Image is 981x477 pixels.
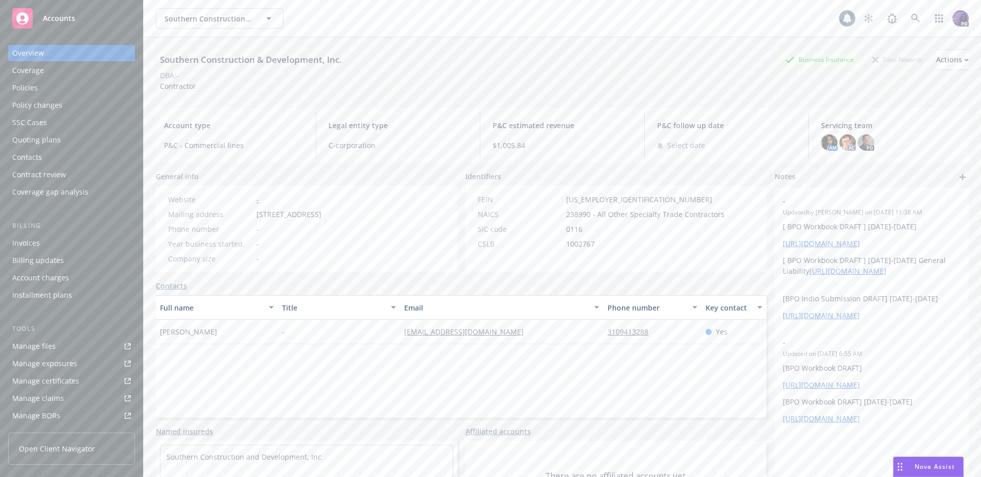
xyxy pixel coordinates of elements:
a: add [956,171,969,183]
span: Servicing team [821,120,961,131]
span: Nova Assist [915,462,955,471]
a: Invoices [8,235,135,251]
span: - [256,224,259,234]
span: [US_EMPLOYER_IDENTIFICATION_NUMBER] [566,194,712,205]
div: Policies [12,80,38,96]
a: [URL][DOMAIN_NAME] [783,238,860,248]
span: Select date [667,140,705,151]
div: Contacts [12,149,42,165]
button: Full name [156,295,278,320]
div: Year business started [168,238,252,249]
span: Southern Construction & Development, Inc. [165,13,253,24]
p: [BPO Workbook DRAFT] [DATE]-[DATE] [783,396,961,407]
a: [EMAIL_ADDRESS][DOMAIN_NAME] [404,327,532,337]
a: Switch app [929,8,949,29]
div: Phone number [608,302,686,313]
div: FEIN [478,194,562,205]
a: Southern Construction and Development, Inc [167,452,321,462]
a: Manage certificates [8,373,135,389]
div: Manage certificates [12,373,79,389]
span: - [783,337,934,348]
p: [BPO Workbook DRAFT] [783,363,961,373]
div: Quoting plans [12,132,61,148]
img: photo [952,10,969,27]
a: Contacts [8,149,135,165]
span: General info [156,171,199,182]
a: Report a Bug [882,8,902,29]
a: Named insureds [156,426,213,437]
div: Coverage gap analysis [12,184,88,200]
div: Tools [8,324,135,334]
span: Identifiers [465,171,501,182]
div: Key contact [706,302,751,313]
div: Drag to move [894,457,906,476]
a: Quoting plans [8,132,135,148]
span: [STREET_ADDRESS] [256,209,321,220]
img: photo [821,134,837,151]
div: Business Insurance [780,53,859,66]
div: Phone number [168,224,252,234]
span: C-corporation [329,140,468,151]
span: - [256,238,259,249]
button: Key contact [702,295,766,320]
span: 0116 [566,224,582,234]
div: -Updatedby [PERSON_NAME] on [DATE] 11:38 AM[ BPO Workbook DRAFT ] [DATE]-[DATE][URL][DOMAIN_NAME]... [775,187,969,329]
span: 1002767 [566,238,595,249]
span: 238990 - All Other Specialty Trade Contractors [566,209,725,220]
a: Contract review [8,166,135,183]
a: Manage BORs [8,408,135,424]
span: Open Client Navigator [19,443,95,454]
a: - [256,195,259,204]
a: Contacts [156,280,187,291]
a: [URL][DOMAIN_NAME] [783,414,860,423]
a: Accounts [8,4,135,33]
span: Yes [716,326,728,337]
span: Accounts [43,14,75,22]
div: Manage BORs [12,408,60,424]
span: P&C estimated revenue [493,120,632,131]
div: Email [404,302,588,313]
a: SSC Cases [8,114,135,131]
button: Phone number [603,295,701,320]
a: 3109413288 [608,327,657,337]
a: Stop snowing [858,8,879,29]
div: Overview [12,45,44,61]
div: Installment plans [12,287,72,303]
div: Southern Construction & Development, Inc. [156,53,346,66]
p: [BPO Indio Submission DRAFT] [DATE]-[DATE] [783,293,961,304]
div: Contract review [12,166,66,183]
div: Manage claims [12,390,64,407]
span: Updated on [DATE] 6:55 AM [783,349,961,359]
button: Nova Assist [893,457,964,477]
span: - [256,253,259,264]
div: Account charges [12,270,69,286]
span: Notes [775,171,796,183]
p: [ BPO Workbook DRAFT ] [DATE]-[DATE] General Liability [783,255,961,276]
span: P&C follow up date [657,120,797,131]
div: Coverage [12,62,44,79]
button: Actions [936,50,969,70]
div: Invoices [12,235,40,251]
div: Manage exposures [12,355,77,372]
div: Total Rewards [867,53,928,66]
a: Coverage [8,62,135,79]
button: Title [278,295,400,320]
a: Installment plans [8,287,135,303]
div: SIC code [478,224,562,234]
a: Search [905,8,926,29]
a: Account charges [8,270,135,286]
div: DBA: - [160,70,179,81]
a: Affiliated accounts [465,426,531,437]
span: Account type [164,120,303,131]
div: Billing updates [12,252,64,269]
span: - [783,196,934,206]
span: Legal entity type [329,120,468,131]
a: Billing updates [8,252,135,269]
a: Manage exposures [8,355,135,372]
a: [URL][DOMAIN_NAME] [809,266,886,276]
a: [URL][DOMAIN_NAME] [783,311,860,320]
div: Title [282,302,385,313]
div: Actions [936,50,969,69]
div: Company size [168,253,252,264]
